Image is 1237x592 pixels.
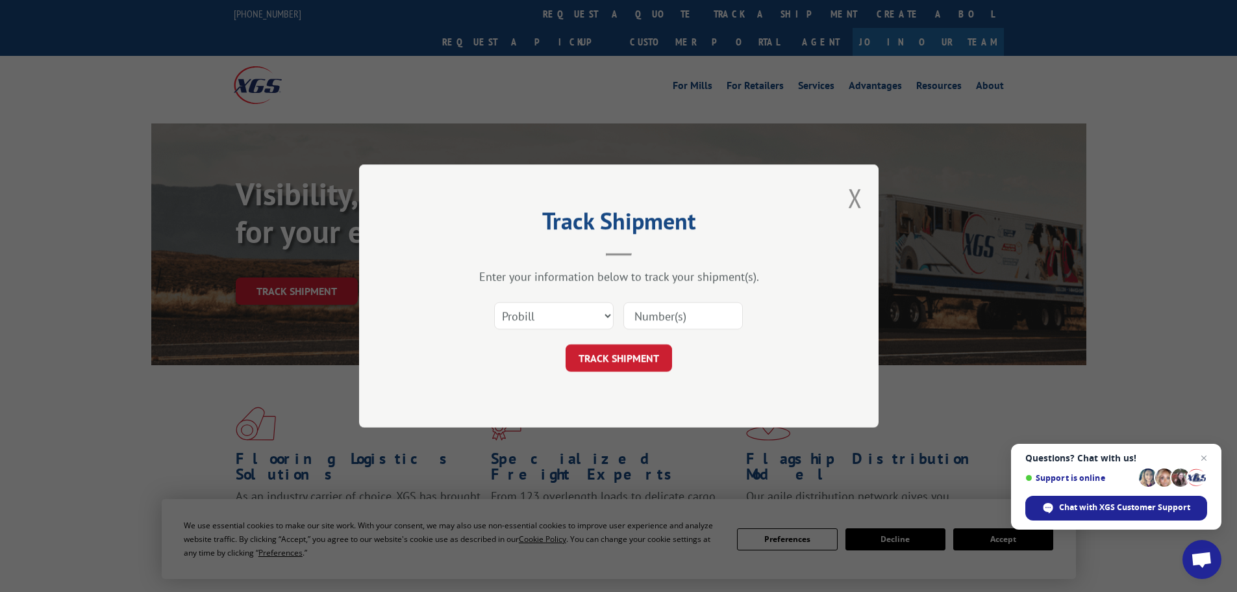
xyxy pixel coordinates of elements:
[1182,540,1221,579] div: Open chat
[1059,502,1190,513] span: Chat with XGS Customer Support
[1196,450,1212,466] span: Close chat
[623,302,743,329] input: Number(s)
[566,344,672,372] button: TRACK SHIPMENT
[848,181,862,215] button: Close modal
[1025,473,1134,483] span: Support is online
[424,212,814,237] h2: Track Shipment
[1025,453,1207,463] span: Questions? Chat with us!
[424,269,814,284] div: Enter your information below to track your shipment(s).
[1025,496,1207,521] div: Chat with XGS Customer Support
